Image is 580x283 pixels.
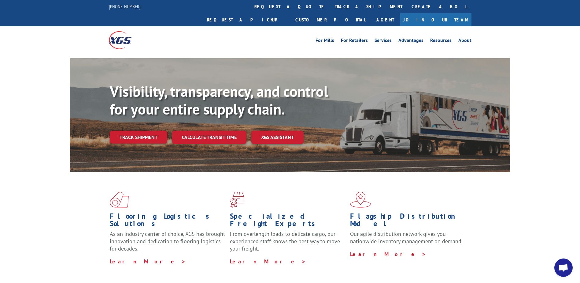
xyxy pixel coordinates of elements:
[350,230,463,245] span: Our agile distribution network gives you nationwide inventory management on demand.
[202,13,291,26] a: Request a pickup
[350,213,466,230] h1: Flagship Distribution Model
[398,38,423,45] a: Advantages
[110,192,129,208] img: xgs-icon-total-supply-chain-intelligence-red
[109,3,141,9] a: [PHONE_NUMBER]
[400,13,471,26] a: Join Our Team
[375,38,392,45] a: Services
[458,38,471,45] a: About
[291,13,370,26] a: Customer Portal
[316,38,334,45] a: For Mills
[230,230,345,258] p: From overlength loads to delicate cargo, our experienced staff knows the best way to move your fr...
[110,213,225,230] h1: Flooring Logistics Solutions
[110,258,186,265] a: Learn More >
[110,82,328,119] b: Visibility, transparency, and control for your entire supply chain.
[230,258,306,265] a: Learn More >
[230,213,345,230] h1: Specialized Freight Experts
[230,192,244,208] img: xgs-icon-focused-on-flooring-red
[251,131,304,144] a: XGS ASSISTANT
[341,38,368,45] a: For Retailers
[110,230,225,252] span: As an industry carrier of choice, XGS has brought innovation and dedication to flooring logistics...
[350,192,371,208] img: xgs-icon-flagship-distribution-model-red
[110,131,167,144] a: Track shipment
[430,38,452,45] a: Resources
[172,131,246,144] a: Calculate transit time
[370,13,400,26] a: Agent
[350,251,426,258] a: Learn More >
[554,258,573,277] div: Open chat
